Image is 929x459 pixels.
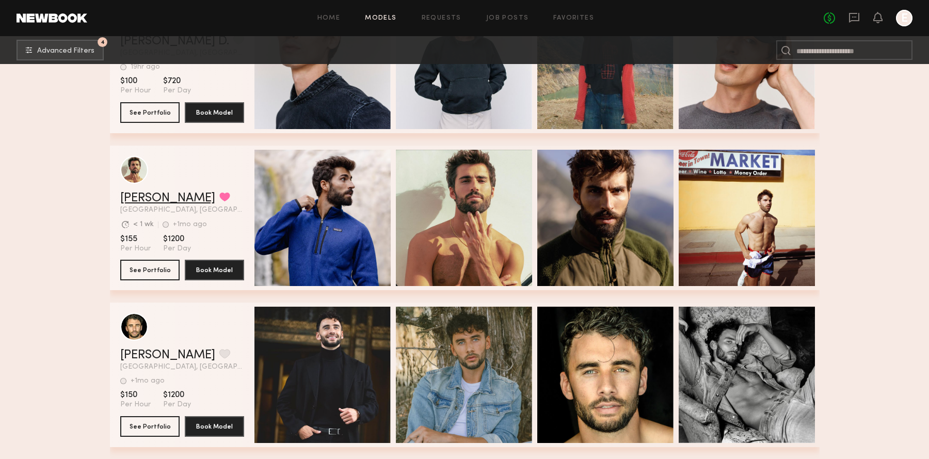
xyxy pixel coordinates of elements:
[163,234,191,244] span: $1200
[896,10,912,26] a: E
[120,76,151,86] span: $100
[365,15,396,22] a: Models
[163,86,191,96] span: Per Day
[37,48,94,55] span: Advanced Filters
[120,400,151,409] span: Per Hour
[120,416,180,437] button: See Portfolio
[120,192,215,204] a: [PERSON_NAME]
[317,15,341,22] a: Home
[163,76,191,86] span: $720
[17,40,104,60] button: 4Advanced Filters
[173,221,207,228] div: +1mo ago
[120,102,180,123] button: See Portfolio
[131,377,165,385] div: +1mo ago
[553,15,594,22] a: Favorites
[120,349,215,361] a: [PERSON_NAME]
[131,64,160,71] div: 19hr ago
[185,416,244,437] button: Book Model
[120,234,151,244] span: $155
[120,260,180,280] button: See Portfolio
[163,400,191,409] span: Per Day
[486,15,529,22] a: Job Posts
[101,40,105,44] span: 4
[120,86,151,96] span: Per Hour
[120,390,151,400] span: $150
[185,260,244,280] button: Book Model
[120,244,151,254] span: Per Hour
[422,15,461,22] a: Requests
[120,363,244,371] span: [GEOGRAPHIC_DATA], [GEOGRAPHIC_DATA]
[120,207,244,214] span: [GEOGRAPHIC_DATA], [GEOGRAPHIC_DATA]
[163,244,191,254] span: Per Day
[163,390,191,400] span: $1200
[133,221,154,228] div: < 1 wk
[185,102,244,123] button: Book Model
